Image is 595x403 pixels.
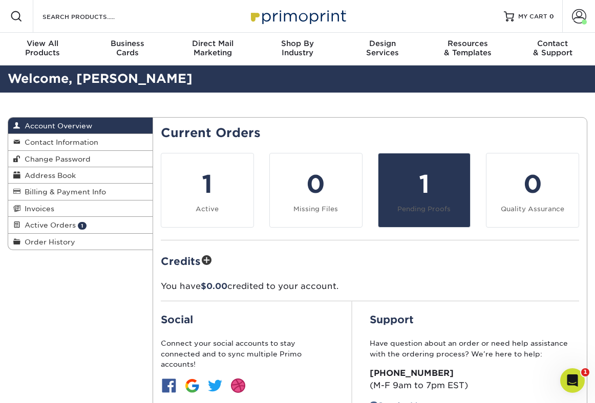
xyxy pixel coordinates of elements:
[20,138,98,146] span: Contact Information
[425,39,510,57] div: & Templates
[8,151,153,167] a: Change Password
[397,205,451,213] small: Pending Proofs
[370,314,579,326] h2: Support
[370,367,579,392] p: (M-F 9am to 7pm EST)
[161,338,334,369] p: Connect your social accounts to stay connected and to sync multiple Primo accounts!
[8,234,153,250] a: Order History
[486,153,579,228] a: 0 Quality Assurance
[8,134,153,150] a: Contact Information
[196,205,219,213] small: Active
[581,368,589,376] span: 1
[493,166,572,203] div: 0
[276,166,356,203] div: 0
[20,155,91,163] span: Change Password
[8,118,153,134] a: Account Overview
[378,153,471,228] a: 1 Pending Proofs
[85,39,170,57] div: Cards
[161,280,579,293] p: You have credited to your account.
[85,33,170,65] a: BusinessCards
[161,314,334,326] h2: Social
[293,205,338,213] small: Missing Files
[8,184,153,200] a: Billing & Payment Info
[170,39,255,48] span: Direct Mail
[510,33,595,65] a: Contact& Support
[8,217,153,233] a: Active Orders 1
[425,39,510,48] span: Resources
[340,33,425,65] a: DesignServices
[370,368,454,378] strong: [PHONE_NUMBER]
[161,153,254,228] a: 1 Active
[8,200,153,217] a: Invoices
[255,39,340,57] div: Industry
[78,222,87,230] span: 1
[8,167,153,184] a: Address Book
[510,39,595,57] div: & Support
[510,39,595,48] span: Contact
[425,33,510,65] a: Resources& Templates
[201,281,227,291] span: $0.00
[518,12,547,21] span: MY CART
[246,5,349,27] img: Primoprint
[20,221,76,229] span: Active Orders
[161,126,579,141] h2: Current Orders
[170,39,255,57] div: Marketing
[340,39,425,48] span: Design
[20,188,106,196] span: Billing & Payment Info
[20,205,54,213] span: Invoices
[269,153,363,228] a: 0 Missing Files
[41,10,141,23] input: SEARCH PRODUCTS.....
[549,13,554,20] span: 0
[167,166,247,203] div: 1
[370,338,579,359] p: Have question about an order or need help assistance with the ordering process? We’re here to help:
[20,122,92,130] span: Account Overview
[170,33,255,65] a: Direct MailMarketing
[385,166,464,203] div: 1
[85,39,170,48] span: Business
[20,238,75,246] span: Order History
[255,33,340,65] a: Shop ByIndustry
[501,205,564,213] small: Quality Assurance
[560,368,585,393] iframe: Intercom live chat
[161,253,579,268] h2: Credits
[340,39,425,57] div: Services
[255,39,340,48] span: Shop By
[20,171,76,180] span: Address Book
